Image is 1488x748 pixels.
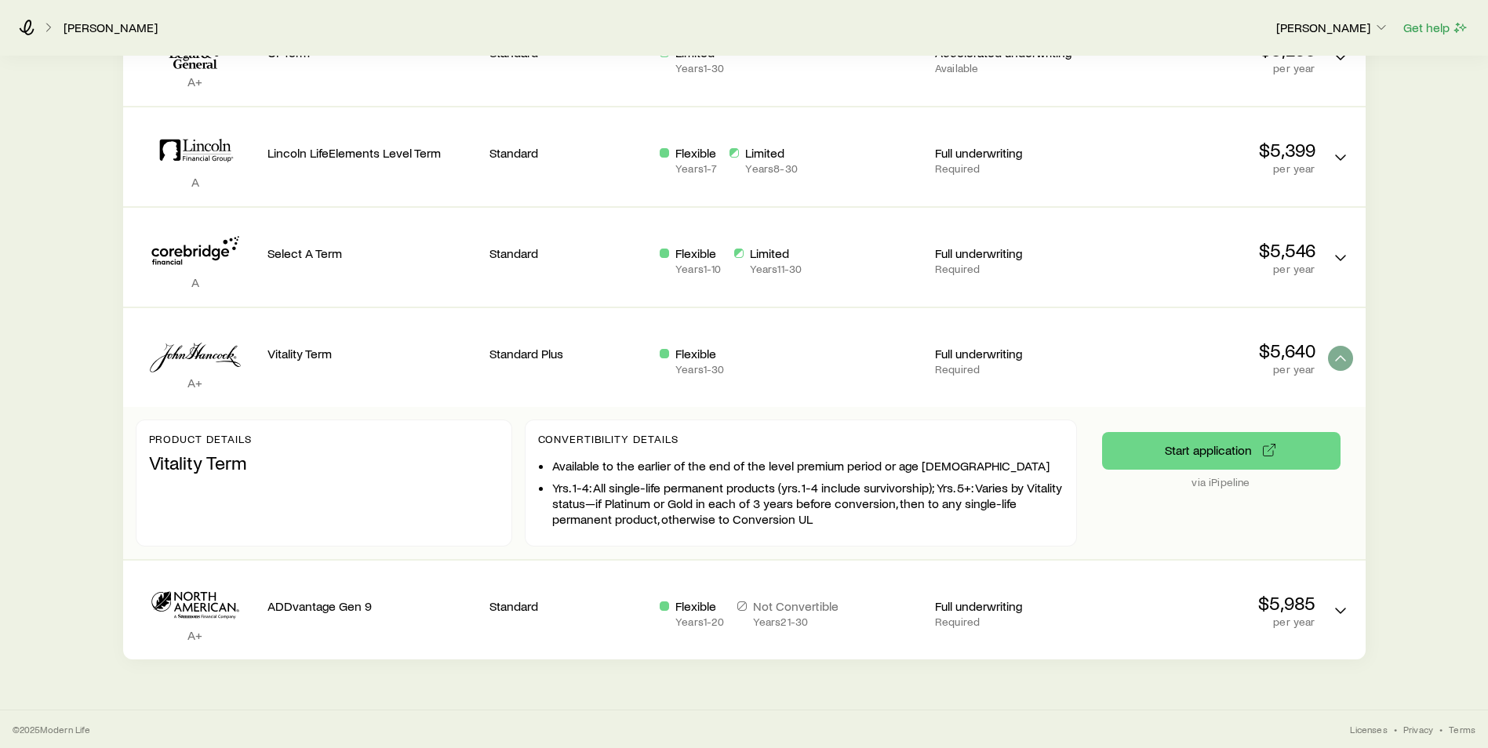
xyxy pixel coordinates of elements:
[489,145,647,161] p: Standard
[935,263,1093,275] p: Required
[63,20,158,35] a: [PERSON_NAME]
[1105,615,1315,628] p: per year
[753,615,839,628] p: Years 21 - 30
[267,598,478,614] p: ADDvantage Gen 9
[1105,363,1315,376] p: per year
[1105,62,1315,74] p: per year
[1105,592,1315,614] p: $5,985
[489,245,647,261] p: Standard
[745,162,797,175] p: Years 8 - 30
[935,615,1093,628] p: Required
[675,145,717,161] p: Flexible
[1275,19,1390,38] button: [PERSON_NAME]
[149,452,499,474] p: Vitality Term
[13,723,91,735] p: © 2025 Modern Life
[1276,20,1389,35] p: [PERSON_NAME]
[136,74,255,89] p: A+
[489,346,647,361] p: Standard Plus
[935,162,1093,175] p: Required
[935,363,1093,376] p: Required
[267,346,478,361] p: Vitality Term
[750,263,802,275] p: Years 11 - 30
[1439,723,1443,735] span: •
[552,480,1064,527] li: Yrs. 1-4: All single-life permanent products (yrs. 1-4 include survivorship); Yrs. 5+: Varies by ...
[489,598,647,614] p: Standard
[935,346,1093,361] p: Full underwriting
[935,598,1093,614] p: Full underwriting
[935,62,1093,74] p: Available
[136,627,255,643] p: A+
[1102,476,1341,488] p: via iPipeline
[267,245,478,261] p: Select A Term
[1102,432,1341,470] button: via iPipeline
[1350,723,1387,735] a: Licenses
[675,346,724,361] p: Flexible
[1403,19,1469,37] button: Get help
[1105,239,1315,261] p: $5,546
[1105,263,1315,275] p: per year
[935,245,1093,261] p: Full underwriting
[149,433,499,445] p: Product details
[750,245,802,261] p: Limited
[1105,340,1315,361] p: $5,640
[136,174,255,190] p: A
[675,615,724,628] p: Years 1 - 20
[753,598,839,614] p: Not Convertible
[675,62,724,74] p: Years 1 - 30
[1105,162,1315,175] p: per year
[675,162,717,175] p: Years 1 - 7
[267,145,478,161] p: Lincoln LifeElements Level Term
[136,274,255,290] p: A
[1105,139,1315,161] p: $5,399
[1394,723,1397,735] span: •
[745,145,797,161] p: Limited
[675,263,721,275] p: Years 1 - 10
[136,375,255,390] p: A+
[675,245,721,261] p: Flexible
[1449,723,1475,735] a: Terms
[675,598,724,614] p: Flexible
[1403,723,1433,735] a: Privacy
[552,458,1064,474] li: Available to the earlier of the end of the level premium period or age [DEMOGRAPHIC_DATA]
[675,363,724,376] p: Years 1 - 30
[935,145,1093,161] p: Full underwriting
[538,433,1064,445] p: Convertibility Details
